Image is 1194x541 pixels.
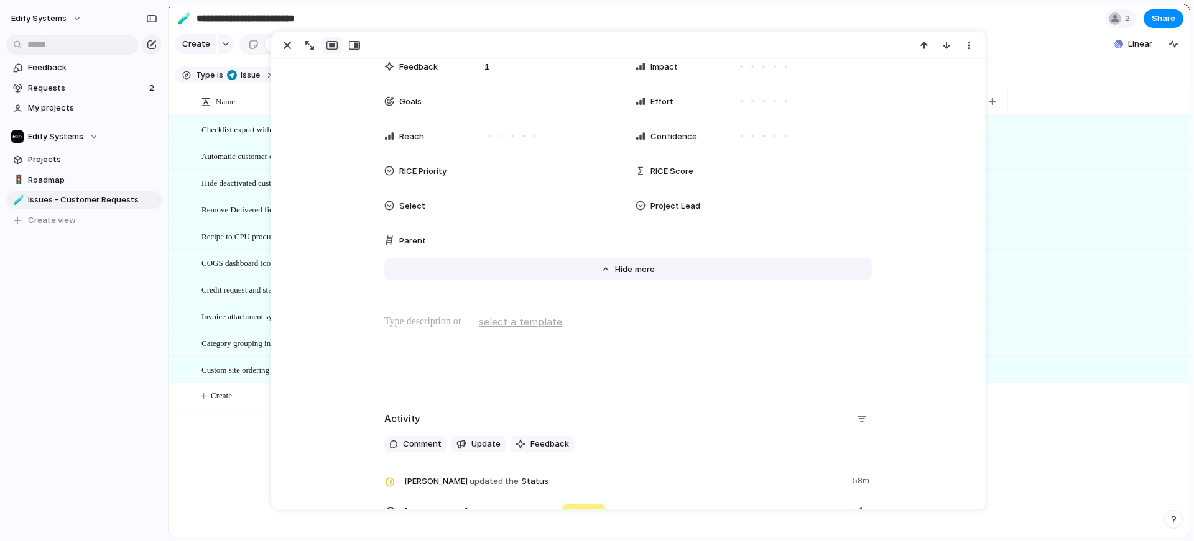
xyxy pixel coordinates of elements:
span: Credit request and statement handling [201,282,324,296]
span: RICE Priority [399,165,447,178]
button: is [215,68,226,82]
span: updated the [470,475,519,488]
span: Requests [28,82,146,94]
span: My projects [28,102,157,114]
button: Create [175,34,216,54]
span: RICE Score [650,165,693,178]
a: Requests2 [6,79,162,98]
span: Status [404,472,845,489]
span: Project Lead [650,200,700,212]
button: Update [451,436,506,452]
span: Confidence [650,130,697,143]
span: Edify Systems [28,130,83,143]
a: My projects [6,99,162,117]
button: Edify Systems [6,127,162,146]
button: Issue [224,68,262,82]
span: Create view [28,214,76,227]
span: Feedback [399,61,438,73]
button: Edify Systems [6,9,88,29]
button: select a template [477,312,564,331]
span: 1 [479,61,494,73]
span: to [551,506,560,518]
button: Create view [6,211,162,230]
button: 🚦 [11,174,24,186]
span: [PERSON_NAME] [404,475,468,488]
span: updated the [470,506,519,518]
div: 🧪 [13,193,22,207]
span: Name [216,96,235,108]
div: 🧪 [177,10,191,27]
span: Roadmap [28,174,157,186]
span: Create [182,38,210,50]
span: Edify Systems [11,12,67,25]
span: Medium [568,506,599,518]
span: select a template [479,314,562,329]
span: 2 [149,82,157,94]
span: Effort [650,96,673,108]
span: Comment [403,438,442,450]
a: 🚦Roadmap [6,171,162,189]
a: Projects [6,150,162,169]
button: 🧪 [11,194,24,206]
button: Linear [1109,35,1157,53]
span: is [217,70,223,81]
span: 2 [1125,12,1134,25]
button: 🧪 [174,9,194,29]
span: Priority [404,502,852,521]
span: Create [211,389,232,402]
span: Goals [399,96,422,108]
span: Select [399,200,425,212]
a: Feedback [6,58,162,77]
span: Update [471,438,501,450]
div: 🚦 [13,173,22,187]
span: Reach [399,130,424,143]
span: Checklist export with answers and photos [201,122,336,136]
span: COGS dashboard tooltips [201,255,285,270]
span: 58m [853,472,872,487]
span: Invoice attachment sync with Xero [201,309,315,323]
span: Type [196,70,215,81]
a: 🧪Issues - Customer Requests [6,191,162,209]
button: Hidemore [384,258,872,280]
span: Feedback [530,438,569,450]
span: 1w [859,502,872,517]
span: Issues - Customer Requests [28,194,157,206]
span: Issue [237,70,260,81]
button: Comment [384,436,447,452]
h2: Activity [384,412,420,426]
span: Share [1152,12,1175,25]
span: Linear [1128,38,1152,50]
span: Feedback [28,61,157,74]
button: Feedback [511,436,574,452]
span: Projects [28,153,157,166]
span: Parent [399,235,426,247]
button: Share [1144,9,1183,28]
span: Impact [650,61,678,73]
span: [PERSON_NAME] [404,506,468,518]
span: more [635,263,655,276]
